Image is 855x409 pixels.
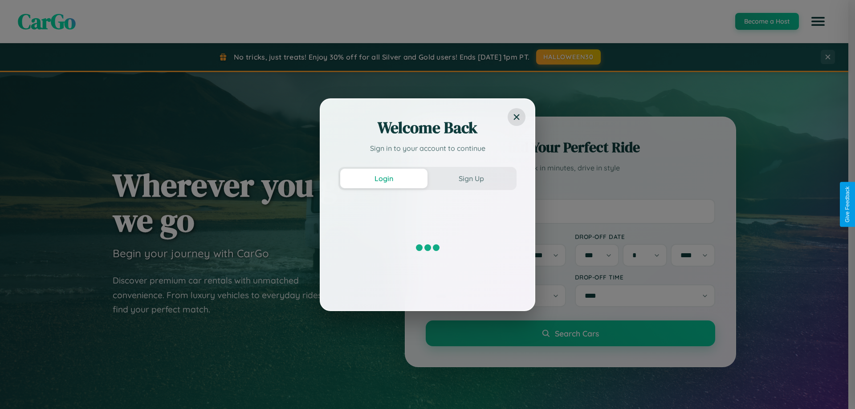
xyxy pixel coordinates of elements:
div: Give Feedback [844,186,851,223]
p: Sign in to your account to continue [338,143,517,154]
h2: Welcome Back [338,117,517,138]
iframe: Intercom live chat [9,379,30,400]
button: Sign Up [427,169,515,188]
button: Login [340,169,427,188]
